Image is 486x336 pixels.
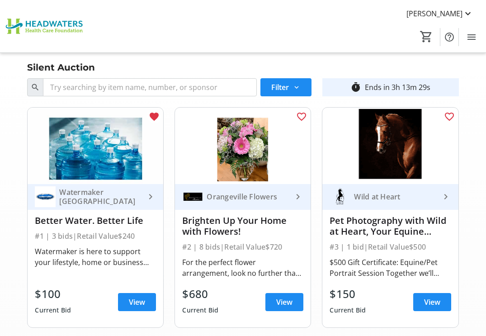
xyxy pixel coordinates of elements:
[330,302,366,318] div: Current Bid
[424,297,440,308] span: View
[271,82,289,93] span: Filter
[28,184,163,210] a: Watermaker OrangevilleWatermaker [GEOGRAPHIC_DATA]
[35,186,56,207] img: Watermaker Orangeville
[35,230,156,242] div: #1 | 3 bids | Retail Value $240
[260,78,311,96] button: Filter
[182,241,303,253] div: #2 | 8 bids | Retail Value $720
[330,241,451,253] div: #3 | 1 bid | Retail Value $500
[440,191,451,202] mat-icon: keyboard_arrow_right
[365,82,430,93] div: Ends in 3h 13m 29s
[182,302,218,318] div: Current Bid
[175,108,311,184] img: Brighten Up Your Home with Flowers!
[444,111,455,122] mat-icon: favorite_outline
[5,4,86,49] img: Headwaters Health Care Foundation's Logo
[182,286,218,302] div: $680
[296,111,307,122] mat-icon: favorite_outline
[418,28,434,45] button: Cart
[43,78,256,96] input: Try searching by item name, number, or sponsor
[406,8,462,19] span: [PERSON_NAME]
[118,293,156,311] a: View
[350,192,440,201] div: Wild at Heart
[182,215,303,237] div: Brighten Up Your Home with Flowers!
[35,215,156,226] div: Better Water. Better Life
[35,286,71,302] div: $100
[35,246,156,268] div: Watermaker is here to support your lifestyle, home or business environment with [MEDICAL_DATA] tr...
[175,184,311,210] a: Orangeville FlowersOrangeville Flowers
[293,191,303,202] mat-icon: keyboard_arrow_right
[440,28,458,46] button: Help
[265,293,303,311] a: View
[322,108,458,184] img: Pet Photography with Wild at Heart, Your Equine Image Visualist
[28,108,163,184] img: Better Water. Better Life
[330,215,451,237] div: Pet Photography with Wild at Heart, Your Equine Image Visualist
[22,60,100,75] div: Silent Auction
[322,184,458,210] a: Wild at HeartWild at Heart
[182,186,203,207] img: Orangeville Flowers
[182,257,303,279] div: For the perfect flower arrangement, look no further than Orangeville Flowers! Our expert florists...
[35,302,71,318] div: Current Bid
[149,111,160,122] mat-icon: favorite
[413,293,451,311] a: View
[330,186,350,207] img: Wild at Heart
[276,297,293,308] span: View
[56,188,145,206] div: Watermaker [GEOGRAPHIC_DATA]
[129,297,145,308] span: View
[462,28,481,46] button: Menu
[330,257,451,279] div: $500 Gift Certificate: Equine/Pet Portrait Session Together we’ll engage in some creative shenani...
[203,192,293,201] div: Orangeville Flowers
[330,286,366,302] div: $150
[350,82,361,93] mat-icon: timer_outline
[145,191,156,202] mat-icon: keyboard_arrow_right
[399,6,481,21] button: [PERSON_NAME]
